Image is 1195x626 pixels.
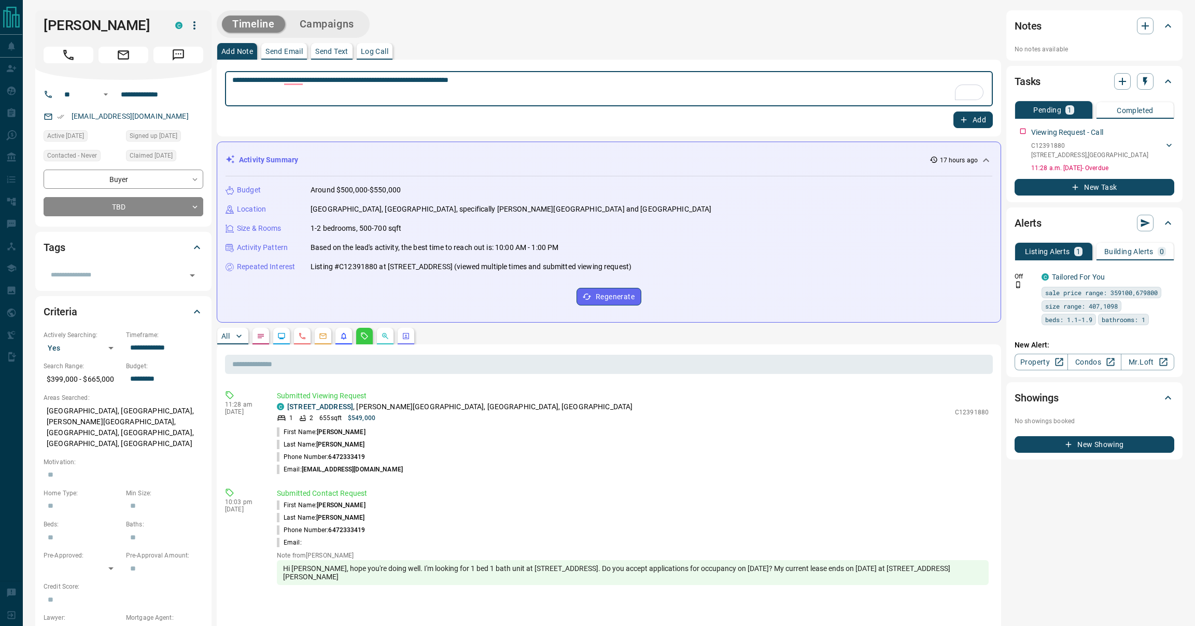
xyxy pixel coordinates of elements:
span: Contacted - Never [47,150,97,161]
a: Tailored For You [1052,273,1105,281]
button: Add [953,112,993,128]
p: Building Alerts [1104,248,1154,255]
span: Email [99,47,148,63]
div: Yes [44,340,121,356]
p: 10:03 pm [225,498,261,506]
p: Credit Score: [44,582,203,591]
button: Regenerate [577,288,641,305]
p: Off [1015,272,1035,281]
p: $399,000 - $665,000 [44,371,121,388]
a: Property [1015,354,1068,370]
svg: Lead Browsing Activity [277,332,286,340]
p: Send Email [265,48,303,55]
p: No notes available [1015,45,1174,54]
button: Open [185,268,200,283]
div: TBD [44,197,203,216]
a: [EMAIL_ADDRESS][DOMAIN_NAME] [72,112,189,120]
p: New Alert: [1015,340,1174,351]
p: 17 hours ago [940,156,978,165]
a: Condos [1067,354,1121,370]
p: 655 sqft [319,413,342,423]
div: condos.ca [1042,273,1049,281]
a: [STREET_ADDRESS] [287,402,353,411]
div: Alerts [1015,211,1174,235]
p: Email: [277,465,403,474]
p: 0 [1160,248,1164,255]
span: beds: 1.1-1.9 [1045,314,1092,325]
p: Timeframe: [126,330,203,340]
p: Add Note [221,48,253,55]
h2: Tasks [1015,73,1041,90]
div: C12391880[STREET_ADDRESS],[GEOGRAPHIC_DATA] [1031,139,1174,162]
p: Baths: [126,520,203,529]
p: 11:28 am [225,401,261,408]
p: Submitted Viewing Request [277,391,989,401]
p: Size & Rooms [237,223,282,234]
div: Tasks [1015,69,1174,94]
p: Min Size: [126,489,203,498]
p: C12391880 [1031,141,1148,150]
div: Activity Summary17 hours ago [226,150,992,170]
p: Send Text [315,48,348,55]
p: First Name: [277,427,365,437]
p: Motivation: [44,457,203,467]
div: Showings [1015,385,1174,410]
p: Listing #C12391880 at [STREET_ADDRESS] (viewed multiple times and submitted viewing request) [311,261,631,272]
button: New Task [1015,179,1174,196]
span: sale price range: 359100,679800 [1045,287,1158,298]
p: 1 [289,413,293,423]
h1: [PERSON_NAME] [44,17,160,34]
p: [STREET_ADDRESS] , [GEOGRAPHIC_DATA] [1031,150,1148,160]
span: Claimed [DATE] [130,150,173,161]
svg: Agent Actions [402,332,410,340]
p: Actively Searching: [44,330,121,340]
span: Signed up [DATE] [130,131,177,141]
p: No showings booked [1015,416,1174,426]
p: 1-2 bedrooms, 500-700 sqft [311,223,401,234]
p: Submitted Contact Request [277,488,989,499]
svg: Email Verified [57,113,64,120]
p: [DATE] [225,408,261,415]
p: Activity Pattern [237,242,288,253]
button: Campaigns [289,16,364,33]
div: Notes [1015,13,1174,38]
span: 6472333419 [328,526,365,534]
p: 2 [310,413,313,423]
div: condos.ca [175,22,182,29]
svg: Listing Alerts [340,332,348,340]
p: Home Type: [44,489,121,498]
p: Based on the lead's activity, the best time to reach out is: 10:00 AM - 1:00 PM [311,242,558,253]
span: [PERSON_NAME] [317,428,365,436]
div: condos.ca [277,403,284,410]
h2: Notes [1015,18,1042,34]
svg: Emails [319,332,327,340]
div: Hi [PERSON_NAME], hope you're doing well. I'm looking for 1 bed 1 bath unit at [STREET_ADDRESS]. ... [277,560,989,585]
div: Thu Oct 22 2020 [126,150,203,164]
p: Areas Searched: [44,393,203,402]
div: Criteria [44,299,203,324]
span: [PERSON_NAME] [316,441,364,448]
svg: Opportunities [381,332,389,340]
p: Lawyer: [44,613,121,622]
span: Call [44,47,93,63]
button: New Showing [1015,436,1174,453]
p: [GEOGRAPHIC_DATA], [GEOGRAPHIC_DATA], [PERSON_NAME][GEOGRAPHIC_DATA], [GEOGRAPHIC_DATA], [GEOGRAP... [44,402,203,452]
p: Note from [PERSON_NAME] [277,552,989,559]
h2: Tags [44,239,65,256]
svg: Calls [298,332,306,340]
div: Thu Oct 22 2020 [126,130,203,145]
p: Pre-Approval Amount: [126,551,203,560]
div: Mon Sep 15 2025 [44,130,121,145]
p: First Name: [277,500,365,510]
span: [PERSON_NAME] [316,514,364,521]
p: Search Range: [44,361,121,371]
p: Budget [237,185,261,196]
p: Pending [1033,106,1061,114]
p: Last Name: [277,440,365,449]
h2: Criteria [44,303,77,320]
p: 1 [1076,248,1080,255]
h2: Showings [1015,389,1059,406]
span: [PERSON_NAME] [317,502,365,509]
p: 1 [1067,106,1072,114]
p: C12391880 [955,408,989,417]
